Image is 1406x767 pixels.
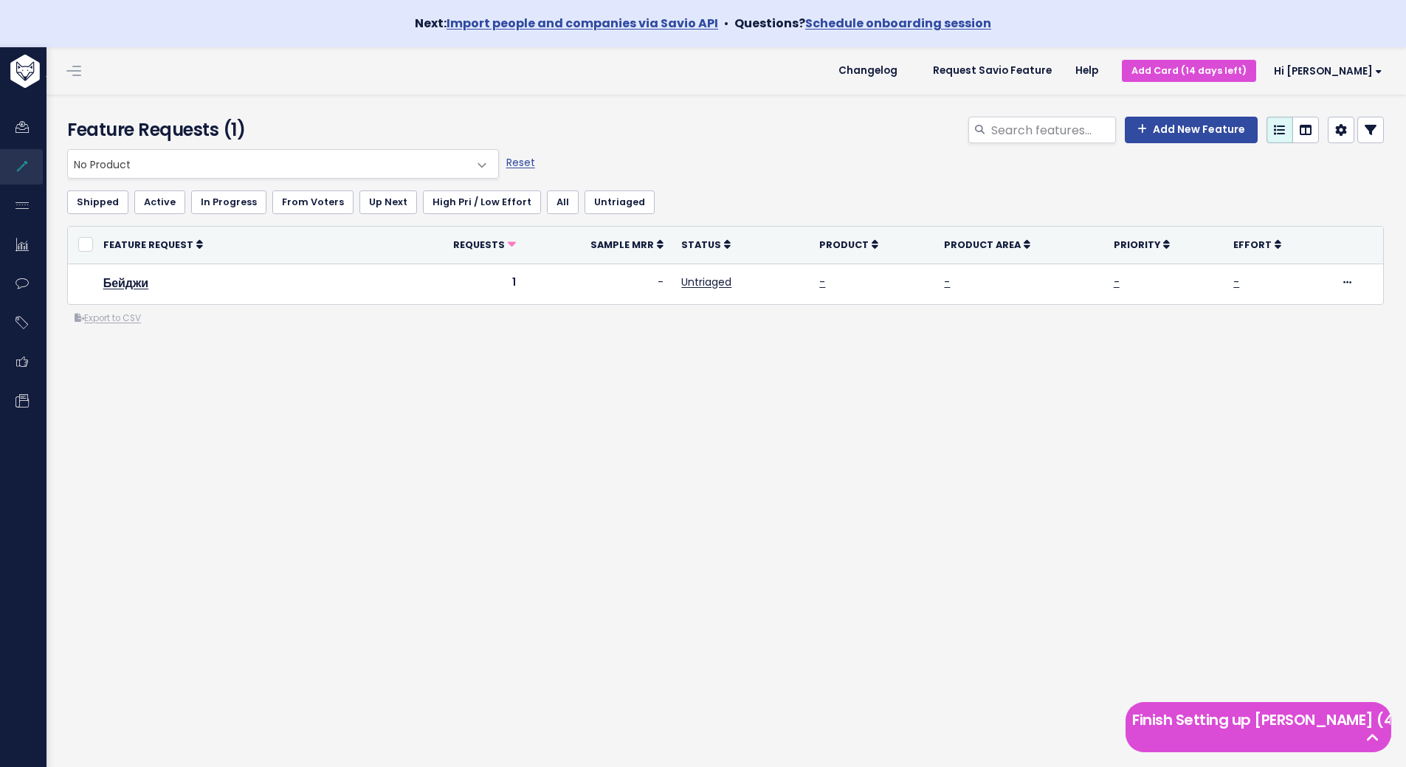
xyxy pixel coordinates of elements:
img: logo-white.9d6f32f41409.svg [7,55,121,88]
a: Feature Request [103,237,203,252]
a: Import people and companies via Savio API [447,15,718,32]
a: High Pri / Low Effort [423,190,541,214]
h4: Feature Requests (1) [67,117,492,143]
ul: Filter feature requests [67,190,1384,214]
span: Status [681,238,721,251]
a: Up Next [359,190,417,214]
a: Active [134,190,185,214]
a: Priority [1114,237,1170,252]
strong: Questions? [734,15,991,32]
a: Effort [1233,237,1281,252]
span: Product [819,238,869,251]
span: Product Area [944,238,1021,251]
a: Untriaged [585,190,655,214]
span: Feature Request [103,238,193,251]
a: Product Area [944,237,1030,252]
a: Export to CSV [75,312,141,324]
a: Add Card (14 days left) [1122,60,1256,81]
span: • [724,15,728,32]
span: Hi [PERSON_NAME] [1274,66,1382,77]
a: - [944,275,950,289]
td: 1 [394,264,525,304]
a: Add New Feature [1125,117,1258,143]
span: Changelog [838,66,897,76]
a: Schedule onboarding session [805,15,991,32]
a: Request Savio Feature [921,60,1064,82]
a: In Progress [191,190,266,214]
a: Бейджи [103,275,149,292]
a: Reset [506,155,535,170]
a: - [1233,275,1239,289]
span: Priority [1114,238,1160,251]
a: - [819,275,825,289]
strong: Next: [415,15,718,32]
span: Effort [1233,238,1272,251]
a: Product [819,237,878,252]
a: Hi [PERSON_NAME] [1256,60,1394,83]
a: Sample MRR [590,237,664,252]
h5: Finish Setting up [PERSON_NAME] (4 left) [1132,709,1385,731]
input: Search features... [990,117,1116,143]
a: - [1114,275,1120,289]
a: From Voters [272,190,354,214]
td: - [525,264,672,304]
a: Untriaged [681,275,731,289]
span: No Product [68,150,469,178]
a: Shipped [67,190,128,214]
span: Sample MRR [590,238,654,251]
a: Status [681,237,731,252]
a: Help [1064,60,1110,82]
span: Requests [453,238,505,251]
a: Requests [453,237,516,252]
a: All [547,190,579,214]
span: No Product [67,149,499,179]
